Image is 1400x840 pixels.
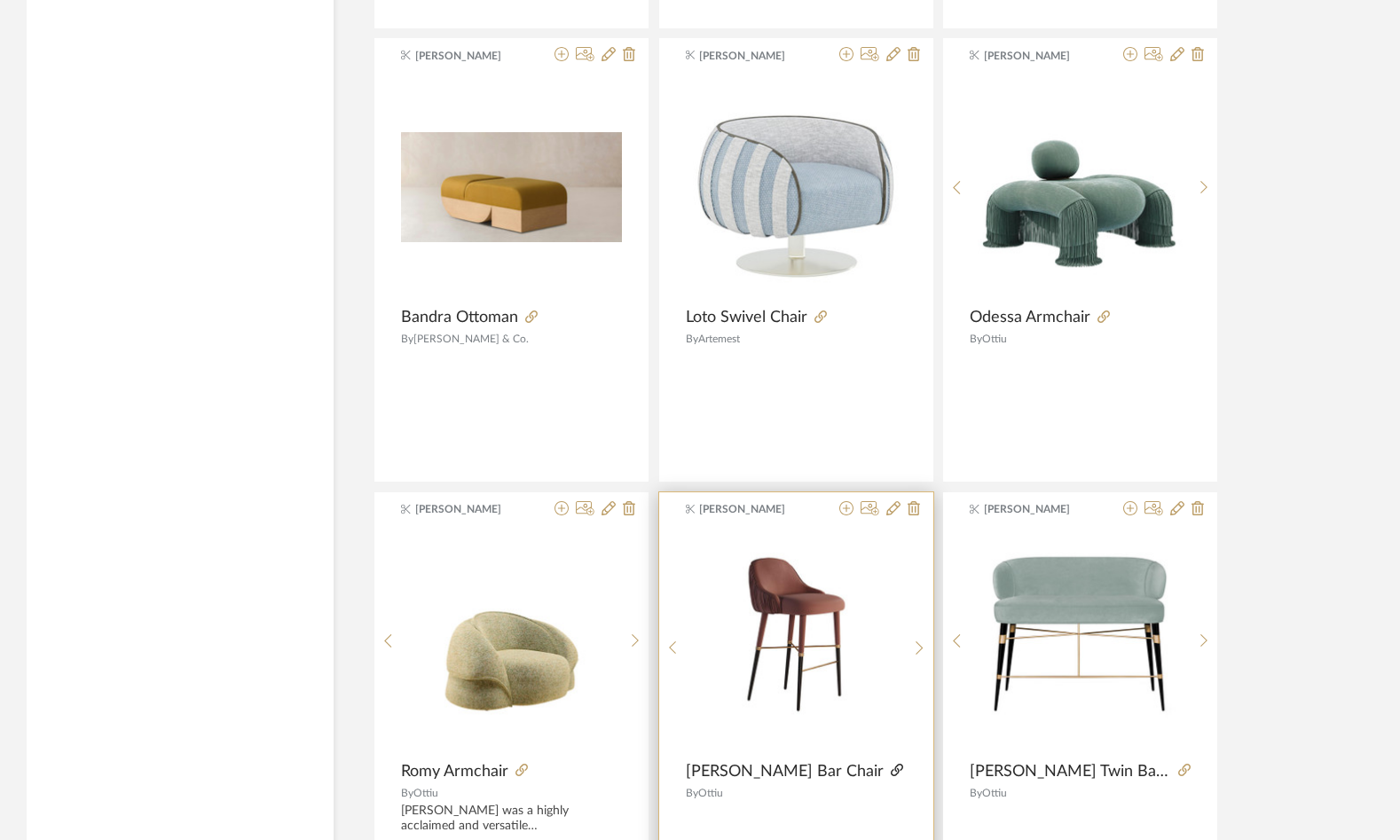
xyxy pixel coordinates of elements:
[984,501,1096,517] span: [PERSON_NAME]
[982,334,1007,344] span: Ottiu
[401,762,508,781] span: Romy Armchair
[970,788,982,798] span: By
[699,501,811,517] span: [PERSON_NAME]
[984,48,1096,64] span: [PERSON_NAME]
[686,530,906,752] div: 0
[401,308,518,327] span: Bandra Ottoman
[970,762,1171,781] span: [PERSON_NAME] Twin Bar Chair
[686,531,906,751] img: Gardner Bar Chair
[401,334,413,344] span: By
[686,308,807,327] span: Loto Swivel Chair
[415,501,527,517] span: [PERSON_NAME]
[413,788,438,798] span: Ottiu
[970,308,1090,327] span: Odessa Armchair
[686,334,698,344] span: By
[401,788,413,798] span: By
[970,334,982,344] span: By
[971,531,1191,751] img: Louis Twin Bar Chair
[401,804,622,834] div: [PERSON_NAME] was a highly acclaimed and versatile [DEMOGRAPHIC_DATA] actress who achieved intern...
[982,788,1007,798] span: Ottiu
[699,48,811,64] span: [PERSON_NAME]
[402,531,622,751] img: Romy Armchair
[413,334,529,344] span: [PERSON_NAME] & Co.
[415,48,527,64] span: [PERSON_NAME]
[698,788,723,798] span: Ottiu
[686,788,698,798] span: By
[971,77,1191,297] img: Odessa Armchair
[686,762,884,781] span: [PERSON_NAME] Bar Chair
[401,132,622,243] img: Bandra Ottoman
[686,77,907,298] img: Loto Swivel Chair
[698,334,740,344] span: Artemest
